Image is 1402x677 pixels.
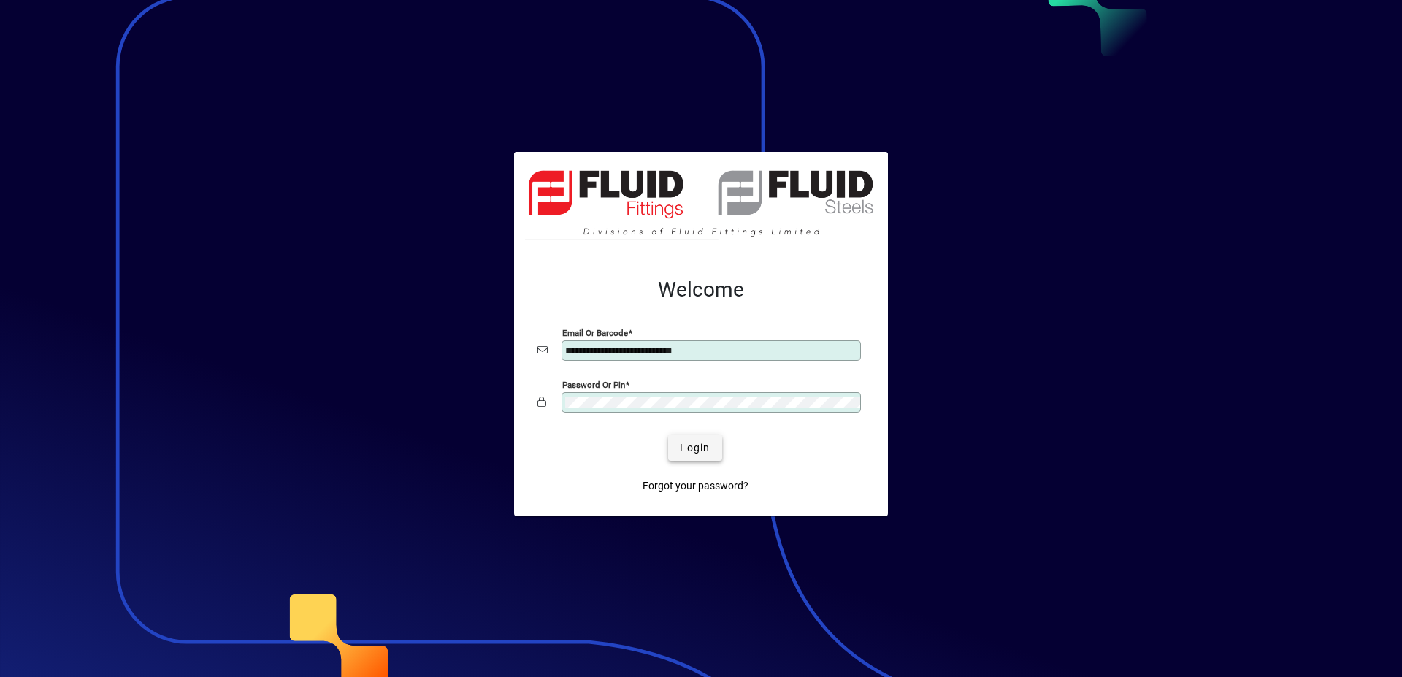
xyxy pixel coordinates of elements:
mat-label: Password or Pin [562,380,625,390]
button: Login [668,435,721,461]
mat-label: Email or Barcode [562,328,628,338]
span: Login [680,440,710,456]
a: Forgot your password? [637,473,754,499]
span: Forgot your password? [643,478,748,494]
h2: Welcome [537,278,865,302]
